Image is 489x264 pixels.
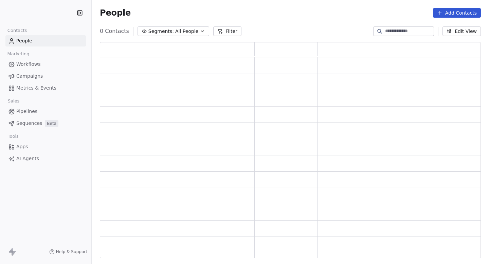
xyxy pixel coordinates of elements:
[16,155,39,162] span: AI Agents
[100,8,131,18] span: People
[45,120,58,127] span: Beta
[5,96,22,106] span: Sales
[5,59,86,70] a: Workflows
[4,25,30,36] span: Contacts
[148,28,174,35] span: Segments:
[5,131,21,142] span: Tools
[5,141,86,152] a: Apps
[16,37,32,44] span: People
[5,106,86,117] a: Pipelines
[16,120,42,127] span: Sequences
[100,27,129,35] span: 0 Contacts
[5,35,86,46] a: People
[175,28,198,35] span: All People
[433,8,481,18] button: Add Contacts
[5,82,86,94] a: Metrics & Events
[5,71,86,82] a: Campaigns
[16,84,56,92] span: Metrics & Events
[4,49,32,59] span: Marketing
[56,249,87,254] span: Help & Support
[16,143,28,150] span: Apps
[442,26,481,36] button: Edit View
[5,153,86,164] a: AI Agents
[213,26,241,36] button: Filter
[49,249,87,254] a: Help & Support
[16,108,37,115] span: Pipelines
[5,118,86,129] a: SequencesBeta
[16,61,41,68] span: Workflows
[16,73,43,80] span: Campaigns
